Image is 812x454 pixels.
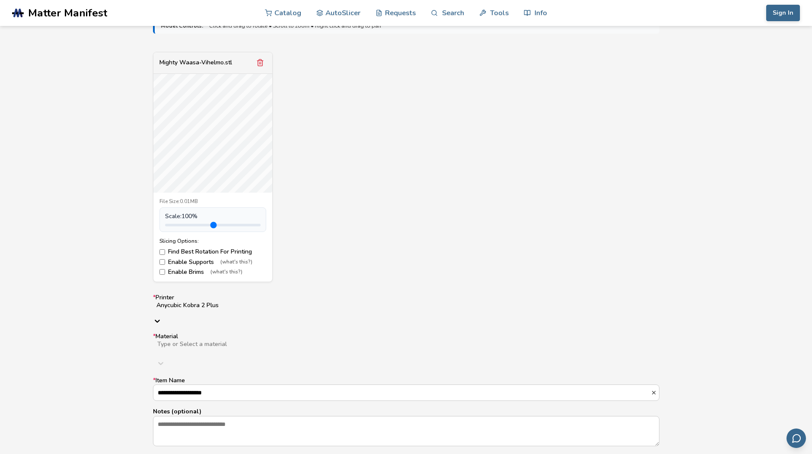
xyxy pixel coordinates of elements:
[210,269,242,275] span: (what's this?)
[220,259,252,265] span: (what's this?)
[159,259,266,266] label: Enable Supports
[159,259,165,265] input: Enable Supports(what's this?)
[161,23,203,29] strong: Model Controls:
[254,57,266,69] button: Remove model
[153,407,659,416] p: Notes (optional)
[159,238,266,244] div: Slicing Options:
[766,5,800,21] button: Sign In
[159,59,232,66] div: Mighty Waasa-Vihelmo.stl
[28,7,107,19] span: Matter Manifest
[209,23,381,29] span: Click and drag to rotate • Scroll to zoom • Right click and drag to pan
[159,249,165,255] input: Find Best Rotation For Printing
[159,269,266,276] label: Enable Brims
[153,385,651,400] input: *Item Name
[153,377,659,400] label: Item Name
[153,294,659,327] label: Printer
[153,333,659,371] label: Material
[787,429,806,448] button: Send feedback via email
[156,348,431,355] input: *MaterialType or Select a material
[156,302,656,309] div: Anycubic Kobra 2 Plus
[651,390,659,396] button: *Item Name
[159,269,165,275] input: Enable Brims(what's this?)
[159,199,266,205] div: File Size: 0.01MB
[157,341,655,348] div: Type or Select a material
[153,416,659,446] textarea: Notes (optional)
[159,248,266,255] label: Find Best Rotation For Printing
[165,213,197,220] span: Scale: 100 %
